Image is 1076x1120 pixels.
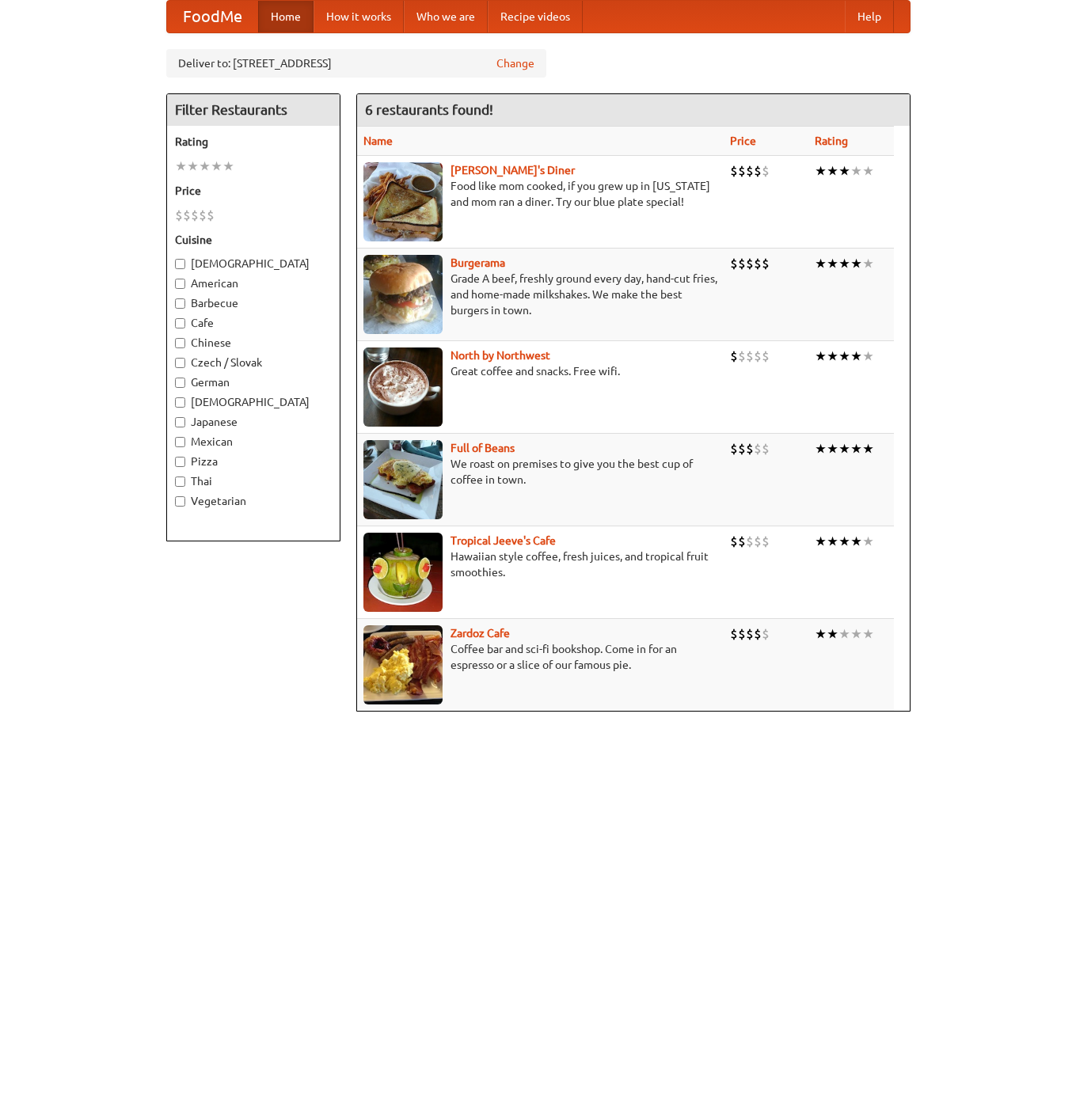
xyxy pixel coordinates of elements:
[175,454,332,469] label: Pizza
[175,417,185,427] input: Japanese
[175,134,332,150] h5: Rating
[451,164,575,177] a: [PERSON_NAME]'s Diner
[175,295,332,311] label: Barbecue
[850,162,862,180] li: ★
[175,397,185,408] input: [DEMOGRAPHIC_DATA]
[207,207,215,224] li: $
[175,335,332,351] label: Chinese
[762,533,770,550] li: $
[862,625,874,643] li: ★
[451,442,515,454] b: Full of Beans
[730,440,738,457] li: $
[363,135,393,147] a: Name
[827,347,838,365] li: ★
[451,256,505,269] a: Burgerama
[175,378,185,388] input: German
[815,347,827,365] li: ★
[730,533,738,550] li: $
[838,162,850,180] li: ★
[850,347,862,365] li: ★
[175,318,185,328] input: Cafe
[762,625,770,643] li: $
[451,349,550,362] a: North by Northwest
[363,440,443,519] img: beans.jpg
[183,207,191,224] li: $
[363,347,443,427] img: north.jpg
[258,1,314,32] a: Home
[762,347,770,365] li: $
[167,1,258,32] a: FoodMe
[838,347,850,365] li: ★
[815,625,827,643] li: ★
[175,183,332,199] h5: Price
[175,256,332,271] label: [DEMOGRAPHIC_DATA]
[363,271,717,318] p: Grade A beef, freshly ground every day, hand-cut fries, and home-made milkshakes. We make the bes...
[199,207,207,224] li: $
[175,275,332,291] label: American
[363,363,717,379] p: Great coffee and snacks. Free wifi.
[762,255,770,272] li: $
[838,255,850,272] li: ★
[815,440,827,457] li: ★
[754,533,762,550] li: $
[175,232,332,248] h5: Cuisine
[730,162,738,180] li: $
[746,347,754,365] li: $
[754,347,762,365] li: $
[451,627,510,640] a: Zardoz Cafe
[827,440,838,457] li: ★
[175,437,185,447] input: Mexican
[175,259,185,269] input: [DEMOGRAPHIC_DATA]
[175,355,332,370] label: Czech / Slovak
[850,533,862,550] li: ★
[363,255,443,334] img: burgerama.jpg
[404,1,488,32] a: Who we are
[754,440,762,457] li: $
[827,255,838,272] li: ★
[730,347,738,365] li: $
[850,255,862,272] li: ★
[746,625,754,643] li: $
[815,533,827,550] li: ★
[175,158,187,175] li: ★
[175,493,332,509] label: Vegetarian
[363,456,717,488] p: We roast on premises to give you the best cup of coffee in town.
[314,1,404,32] a: How it works
[838,440,850,457] li: ★
[175,476,185,487] input: Thai
[815,162,827,180] li: ★
[746,440,754,457] li: $
[451,534,556,547] a: Tropical Jeeve's Cafe
[187,158,199,175] li: ★
[363,549,717,580] p: Hawaiian style coffee, fresh juices, and tropical fruit smoothies.
[363,162,443,241] img: sallys.jpg
[746,533,754,550] li: $
[730,625,738,643] li: $
[850,625,862,643] li: ★
[167,94,340,126] h4: Filter Restaurants
[746,255,754,272] li: $
[175,374,332,390] label: German
[363,641,717,673] p: Coffee bar and sci-fi bookshop. Come in for an espresso or a slice of our famous pie.
[175,457,185,467] input: Pizza
[488,1,583,32] a: Recipe videos
[175,496,185,507] input: Vegetarian
[862,162,874,180] li: ★
[738,440,746,457] li: $
[175,279,185,289] input: American
[762,440,770,457] li: $
[730,135,756,147] a: Price
[850,440,862,457] li: ★
[738,255,746,272] li: $
[862,533,874,550] li: ★
[754,255,762,272] li: $
[762,162,770,180] li: $
[746,162,754,180] li: $
[175,298,185,309] input: Barbecue
[738,347,746,365] li: $
[175,414,332,430] label: Japanese
[827,533,838,550] li: ★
